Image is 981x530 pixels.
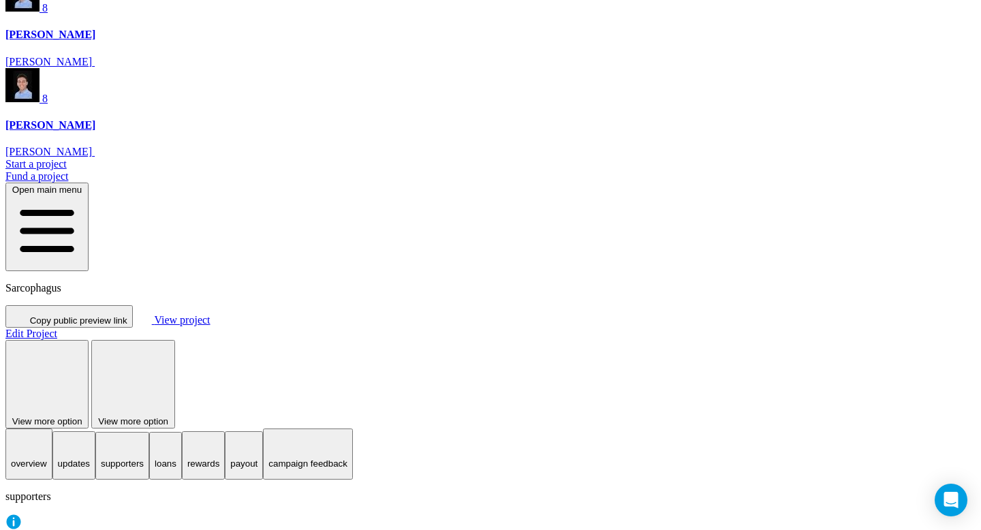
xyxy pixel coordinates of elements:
[935,484,967,516] div: Open Intercom Messenger
[5,56,92,67] span: [PERSON_NAME]
[154,314,210,326] span: View project
[5,490,976,503] p: supporters
[263,428,353,480] button: campaign feedback
[155,458,176,469] p: loans
[5,170,68,182] a: Fund a project
[5,415,91,426] span: View more option
[5,146,92,157] span: [PERSON_NAME]
[98,416,168,426] span: View more option
[5,428,52,480] button: overview
[42,93,48,104] span: 8
[12,185,82,195] span: Open main menu
[182,431,225,480] button: rewards
[230,458,258,469] p: payout
[5,29,95,40] span: [PERSON_NAME]
[30,315,127,326] span: Copy public preview link
[95,432,149,480] button: supporters
[11,458,47,469] p: overview
[149,432,182,480] button: loans
[225,431,263,480] button: payout
[5,340,89,428] button: View more option
[52,431,95,480] button: updates
[58,458,90,469] p: updates
[5,328,57,339] a: Edit Project
[187,458,219,469] p: rewards
[5,119,95,131] span: [PERSON_NAME]
[5,68,976,131] div: Jacob P.'s Profile
[5,305,133,328] button: Copy public preview link
[136,314,211,326] a: View project
[12,416,82,426] span: View more option
[5,282,976,294] p: Sarcophagus
[91,340,174,428] button: View more option
[101,458,144,469] p: supporters
[42,2,48,14] span: 8
[5,68,40,102] img: c0519d76e2d221bd.jpg
[268,458,347,469] p: campaign feedback
[5,158,67,170] a: Start a project
[5,68,976,158] a: Jacob P.'s Profile [PERSON_NAME]
[5,183,89,271] button: Open main menu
